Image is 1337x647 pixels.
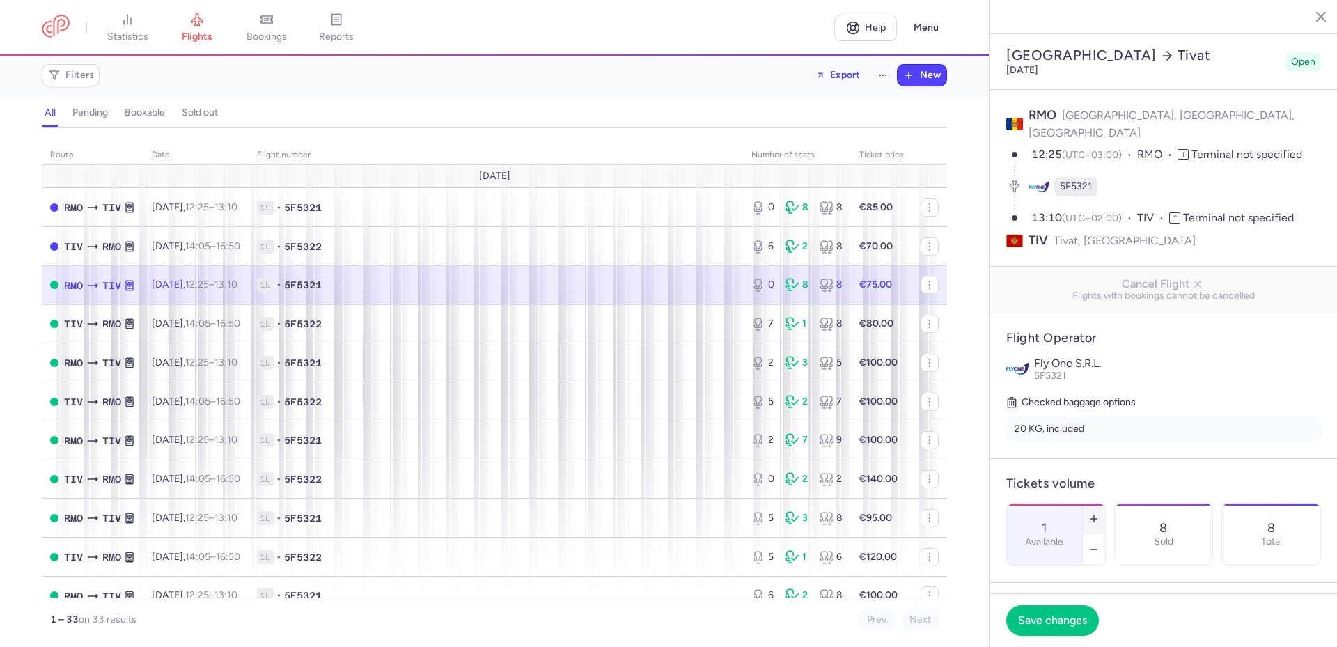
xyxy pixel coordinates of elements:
[1183,211,1294,224] span: Terminal not specified
[859,609,896,630] button: Prev.
[751,550,774,564] div: 5
[820,395,843,409] div: 7
[319,31,354,43] span: reports
[859,512,892,524] strong: €95.00
[1001,290,1327,302] span: Flights with bookings cannot be cancelled
[1006,394,1321,411] h5: Checked baggage options
[751,433,774,447] div: 2
[284,433,322,447] span: 5F5321
[64,355,83,371] span: RMO
[185,357,209,368] time: 12:25
[751,588,774,602] div: 6
[249,145,743,166] th: Flight number
[820,511,843,525] div: 8
[257,356,274,370] span: 1L
[185,240,240,252] span: –
[185,357,237,368] span: –
[751,395,774,409] div: 5
[1031,148,1062,161] time: 12:25
[1159,521,1167,535] p: 8
[216,240,240,252] time: 16:50
[1034,370,1066,382] span: 5F5321
[1029,109,1295,139] span: [GEOGRAPHIC_DATA], [GEOGRAPHIC_DATA], [GEOGRAPHIC_DATA]
[1001,278,1327,290] span: Cancel Flight
[152,240,240,252] span: [DATE],
[102,200,121,215] span: TIV
[185,512,209,524] time: 12:25
[1137,210,1169,226] span: TIV
[257,433,274,447] span: 1L
[276,317,281,331] span: •
[820,356,843,370] div: 5
[902,609,939,630] button: Next
[1006,357,1029,380] img: Fly One S.R.L. logo
[152,551,240,563] span: [DATE],
[257,240,274,254] span: 1L
[102,471,121,487] span: RMO
[751,511,774,525] div: 5
[185,201,209,213] time: 12:25
[785,278,808,292] div: 8
[152,396,240,407] span: [DATE],
[859,551,897,563] strong: €120.00
[785,511,808,525] div: 3
[257,550,274,564] span: 1L
[152,279,237,290] span: [DATE],
[257,201,274,215] span: 1L
[79,614,136,625] span: on 33 results
[276,201,281,215] span: •
[102,394,121,410] span: RMO
[1267,521,1275,535] p: 8
[152,473,240,485] span: [DATE],
[185,551,210,563] time: 14:05
[64,394,83,410] span: TIV
[785,317,808,331] div: 1
[1029,232,1048,249] span: TIV
[898,65,946,86] button: New
[214,589,237,601] time: 13:10
[64,200,83,215] span: RMO
[302,13,371,43] a: reports
[182,31,212,43] span: flights
[284,395,322,409] span: 5F5322
[785,433,808,447] div: 7
[1191,148,1302,161] span: Terminal not specified
[920,70,941,81] span: New
[1006,330,1321,346] h4: Flight Operator
[1031,211,1062,224] time: 13:10
[102,588,121,604] span: TIV
[64,588,83,604] span: RMO
[64,239,83,254] span: TIV
[785,356,808,370] div: 3
[284,278,322,292] span: 5F5321
[820,278,843,292] div: 8
[859,473,898,485] strong: €140.00
[64,278,83,293] span: RMO
[42,65,99,86] button: Filters
[257,317,274,331] span: 1L
[859,434,898,446] strong: €100.00
[859,279,892,290] strong: €75.00
[107,31,148,43] span: statistics
[93,13,162,43] a: statistics
[1154,536,1173,547] p: Sold
[751,278,774,292] div: 0
[276,472,281,486] span: •
[1029,107,1056,123] span: RMO
[743,145,851,166] th: number of seats
[785,201,808,215] div: 8
[284,550,322,564] span: 5F5322
[152,589,237,601] span: [DATE],
[751,201,774,215] div: 0
[185,473,210,485] time: 14:05
[185,318,210,329] time: 14:05
[185,434,209,446] time: 12:25
[185,551,240,563] span: –
[216,473,240,485] time: 16:50
[276,356,281,370] span: •
[185,396,210,407] time: 14:05
[830,70,860,80] span: Export
[276,395,281,409] span: •
[276,278,281,292] span: •
[152,434,237,446] span: [DATE],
